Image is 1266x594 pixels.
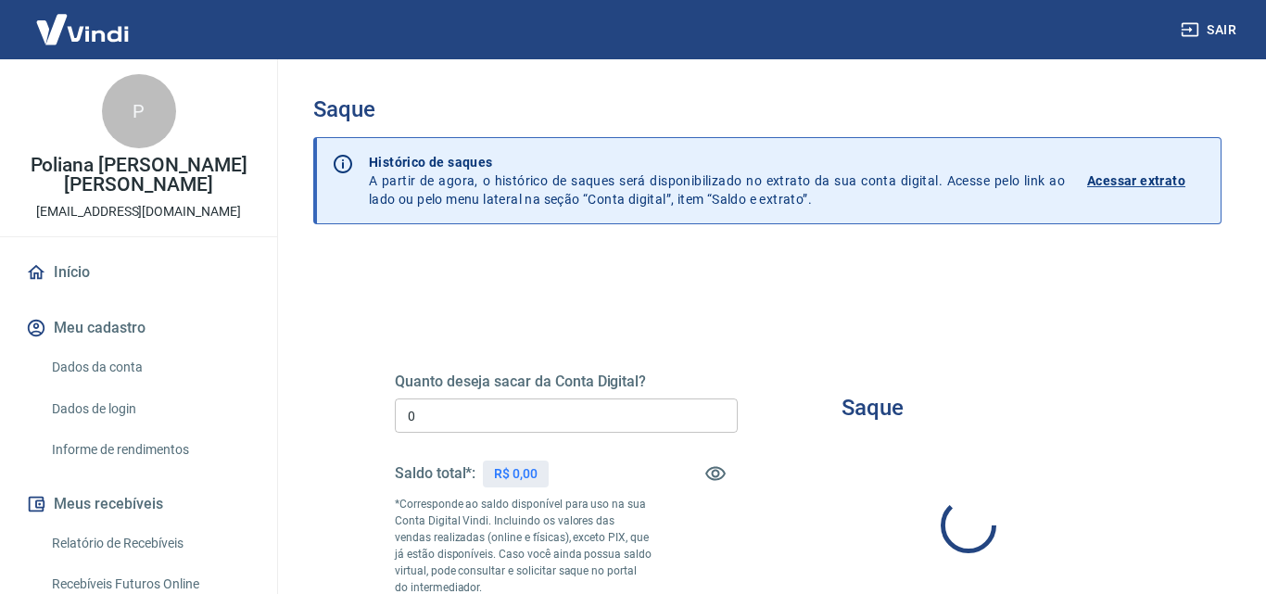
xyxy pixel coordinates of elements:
[36,202,241,221] p: [EMAIL_ADDRESS][DOMAIN_NAME]
[22,252,255,293] a: Início
[102,74,176,148] div: P
[395,464,475,483] h5: Saldo total*:
[1087,171,1185,190] p: Acessar extrato
[15,156,262,195] p: Poliana [PERSON_NAME] [PERSON_NAME]
[1087,153,1206,209] a: Acessar extrato
[313,96,1222,122] h3: Saque
[22,1,143,57] img: Vindi
[22,484,255,524] button: Meus recebíveis
[1177,13,1244,47] button: Sair
[369,153,1065,209] p: A partir de agora, o histórico de saques será disponibilizado no extrato da sua conta digital. Ac...
[44,390,255,428] a: Dados de login
[22,308,255,348] button: Meu cadastro
[369,153,1065,171] p: Histórico de saques
[44,524,255,562] a: Relatório de Recebíveis
[44,348,255,386] a: Dados da conta
[44,431,255,469] a: Informe de rendimentos
[395,373,738,391] h5: Quanto deseja sacar da Conta Digital?
[494,464,538,484] p: R$ 0,00
[842,395,904,421] h3: Saque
